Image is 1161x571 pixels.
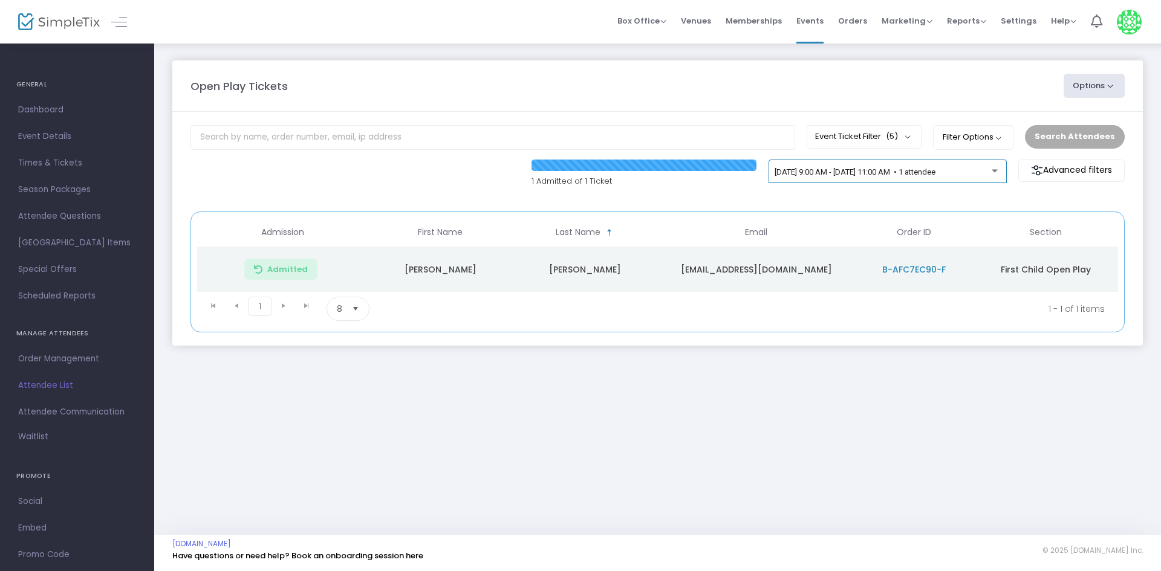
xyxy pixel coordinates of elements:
[18,182,136,198] span: Season Packages
[16,321,138,346] h4: MANAGE ATTENDEES
[1001,5,1036,36] span: Settings
[18,288,136,304] span: Scheduled Reports
[897,227,931,237] span: Order ID
[974,247,1118,292] td: First Child Open Play
[886,132,898,141] span: (5)
[796,5,824,36] span: Events
[1030,227,1062,237] span: Section
[337,303,342,315] span: 8
[18,547,136,563] span: Promo Code
[882,15,932,27] span: Marketing
[556,227,600,237] span: Last Name
[16,464,138,488] h4: PROMOTE
[807,125,922,148] button: Event Ticket Filter(5)
[244,259,317,280] button: Admitted
[933,125,1013,149] button: Filter Options
[1064,74,1125,98] button: Options
[347,297,364,320] button: Select
[838,5,867,36] span: Orders
[617,15,666,27] span: Box Office
[248,297,272,316] span: Page 1
[947,15,986,27] span: Reports
[261,227,304,237] span: Admission
[18,520,136,536] span: Embed
[775,167,935,176] span: [DATE] 9:00 AM - [DATE] 11:00 AM • 1 attendee
[368,247,513,292] td: [PERSON_NAME]
[726,5,782,36] span: Memberships
[489,297,1105,321] kendo-pager-info: 1 - 1 of 1 items
[18,208,136,224] span: Attendee Questions
[172,539,231,549] a: [DOMAIN_NAME]
[513,247,657,292] td: [PERSON_NAME]
[1031,164,1043,176] img: filter
[1018,160,1125,182] m-button: Advanced filters
[1042,546,1143,555] span: © 2025 [DOMAIN_NAME] Inc.
[197,218,1118,292] div: Data table
[18,262,136,277] span: Special Offers
[267,265,308,274] span: Admitted
[18,404,136,420] span: Attendee Communication
[681,5,711,36] span: Venues
[16,73,138,97] h4: GENERAL
[18,494,136,509] span: Social
[882,263,946,276] span: B-AFC7EC90-F
[532,175,756,187] p: 1 Admitted of 1 Ticket
[18,431,48,443] span: Waitlist
[18,235,136,251] span: [GEOGRAPHIC_DATA] Items
[18,129,136,144] span: Event Details
[605,228,614,237] span: Sortable
[745,227,767,237] span: Email
[18,351,136,367] span: Order Management
[418,227,463,237] span: First Name
[172,550,423,561] a: Have questions or need help? Book an onboarding session here
[657,247,854,292] td: [EMAIL_ADDRESS][DOMAIN_NAME]
[190,125,795,150] input: Search by name, order number, email, ip address
[18,378,136,393] span: Attendee List
[18,102,136,118] span: Dashboard
[190,78,288,94] m-panel-title: Open Play Tickets
[18,155,136,171] span: Times & Tickets
[1051,15,1076,27] span: Help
